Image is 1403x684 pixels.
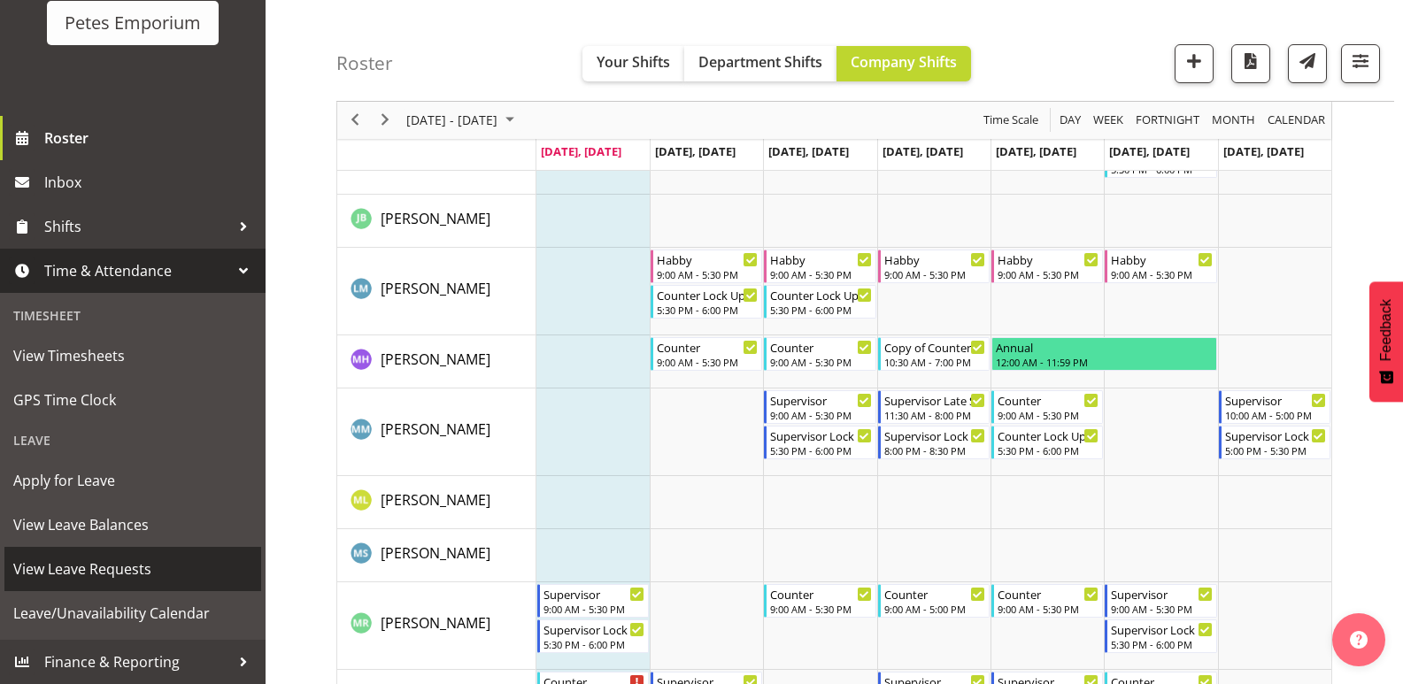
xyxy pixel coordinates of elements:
div: 9:00 AM - 5:30 PM [770,602,871,616]
div: Habby [1111,250,1212,268]
button: Send a list of all shifts for the selected filtered period to all rostered employees. [1288,44,1327,83]
div: August 11 - 17, 2025 [400,102,525,139]
button: Timeline Week [1091,110,1127,132]
td: Lianne Morete resource [337,248,536,335]
span: [DATE], [DATE] [768,143,849,159]
div: Leave [4,422,261,458]
td: Mackenzie Angus resource [337,335,536,388]
span: Time & Attendance [44,257,230,284]
div: Mandy Mosley"s event - Supervisor Begin From Sunday, August 17, 2025 at 10:00:00 AM GMT+12:00 End... [1219,390,1330,424]
div: 5:00 PM - 5:30 PM [1225,443,1326,457]
div: 5:30 PM - 6:00 PM [657,303,758,317]
button: Your Shifts [582,46,684,81]
span: Finance & Reporting [44,649,230,675]
span: Week [1091,110,1125,132]
div: Mandy Mosley"s event - Counter Lock Up Begin From Friday, August 15, 2025 at 5:30:00 PM GMT+12:00... [991,426,1103,459]
div: Habby [884,250,985,268]
div: 10:00 AM - 5:00 PM [1225,408,1326,422]
div: 9:00 AM - 5:30 PM [884,267,985,281]
img: help-xxl-2.png [1350,631,1368,649]
div: Melanie Richardson"s event - Counter Begin From Thursday, August 14, 2025 at 9:00:00 AM GMT+12:00... [878,584,990,618]
span: Feedback [1378,299,1394,361]
div: Counter Lock Up [998,427,1099,444]
span: [PERSON_NAME] [381,543,490,563]
div: 9:00 AM - 5:30 PM [1111,602,1212,616]
div: Habby [770,250,871,268]
div: Supervisor Lock Up [1111,620,1212,638]
div: Lianne Morete"s event - Habby Begin From Wednesday, August 13, 2025 at 9:00:00 AM GMT+12:00 Ends ... [764,250,875,283]
div: Counter Lock Up [770,286,871,304]
div: 5:30 PM - 6:00 PM [1111,637,1212,651]
div: Counter [770,338,871,356]
a: View Timesheets [4,334,261,378]
a: View Leave Balances [4,503,261,547]
button: Timeline Month [1209,110,1259,132]
div: Counter Lock Up [657,286,758,304]
td: Mandy Mosley resource [337,388,536,476]
a: [PERSON_NAME] [381,208,490,229]
div: 5:30 PM - 6:00 PM [770,303,871,317]
div: Lianne Morete"s event - Habby Begin From Friday, August 15, 2025 at 9:00:00 AM GMT+12:00 Ends At ... [991,250,1103,283]
div: Mackenzie Angus"s event - Annual Begin From Friday, August 15, 2025 at 12:00:00 AM GMT+12:00 Ends... [991,337,1217,371]
button: Time Scale [981,110,1042,132]
div: Annual [996,338,1213,356]
div: Melanie Richardson"s event - Supervisor Lock Up Begin From Saturday, August 16, 2025 at 5:30:00 P... [1105,619,1216,653]
div: Melanie Richardson"s event - Supervisor Begin From Saturday, August 16, 2025 at 9:00:00 AM GMT+12... [1105,584,1216,618]
div: Lianne Morete"s event - Habby Begin From Thursday, August 14, 2025 at 9:00:00 AM GMT+12:00 Ends A... [878,250,990,283]
span: Time Scale [982,110,1040,132]
div: Supervisor Lock Up [884,427,985,444]
div: Mackenzie Angus"s event - Copy of Counter Mid Shift Begin From Thursday, August 14, 2025 at 10:30... [878,337,990,371]
div: Counter [998,391,1099,409]
span: [DATE], [DATE] [1109,143,1190,159]
div: Melanie Richardson"s event - Counter Begin From Friday, August 15, 2025 at 9:00:00 AM GMT+12:00 E... [991,584,1103,618]
a: [PERSON_NAME] [381,542,490,564]
div: Mandy Mosley"s event - Supervisor Begin From Wednesday, August 13, 2025 at 9:00:00 AM GMT+12:00 E... [764,390,875,424]
div: Copy of Counter Mid Shift [884,338,985,356]
span: View Leave Balances [13,511,252,538]
div: Supervisor Lock Up [770,427,871,444]
a: [PERSON_NAME] [381,612,490,634]
h4: Roster [336,53,393,73]
td: Jodine Bunn resource [337,195,536,248]
span: [DATE], [DATE] [883,143,963,159]
div: 5:30 PM - 6:00 PM [998,443,1099,457]
div: Petes Emporium [65,10,201,36]
button: Month [1265,110,1329,132]
div: previous period [340,102,370,139]
button: Download a PDF of the roster according to the set date range. [1231,44,1270,83]
button: August 2025 [404,110,522,132]
div: Timesheet [4,297,261,334]
div: Supervisor Lock Up [543,620,644,638]
span: Inbox [44,169,257,196]
div: Counter [657,338,758,356]
span: Fortnight [1134,110,1201,132]
div: Melanie Richardson"s event - Supervisor Lock Up Begin From Monday, August 11, 2025 at 5:30:00 PM ... [537,619,649,653]
button: Timeline Day [1057,110,1084,132]
span: [PERSON_NAME] [381,279,490,298]
div: Habby [998,250,1099,268]
span: Company Shifts [851,52,957,72]
span: Roster [44,125,257,151]
button: Feedback - Show survey [1369,281,1403,402]
a: [PERSON_NAME] [381,489,490,511]
a: View Leave Requests [4,547,261,591]
div: 9:00 AM - 5:30 PM [998,267,1099,281]
span: Your Shifts [597,52,670,72]
button: Department Shifts [684,46,836,81]
div: Mandy Mosley"s event - Supervisor Late Shift Begin From Thursday, August 14, 2025 at 11:30:00 AM ... [878,390,990,424]
td: Melanie Richardson resource [337,582,536,670]
div: Counter [770,585,871,603]
div: Lianne Morete"s event - Counter Lock Up Begin From Wednesday, August 13, 2025 at 5:30:00 PM GMT+1... [764,285,875,319]
div: 9:00 AM - 5:30 PM [770,355,871,369]
span: View Leave Requests [13,556,252,582]
div: 5:30 PM - 6:00 PM [770,443,871,457]
div: 9:00 AM - 5:30 PM [657,355,758,369]
a: Apply for Leave [4,458,261,503]
div: Mandy Mosley"s event - Supervisor Lock Up Begin From Sunday, August 17, 2025 at 5:00:00 PM GMT+12... [1219,426,1330,459]
div: 8:00 PM - 8:30 PM [884,443,985,457]
span: [PERSON_NAME] [381,419,490,439]
span: Month [1210,110,1257,132]
div: Melanie Richardson"s event - Counter Begin From Wednesday, August 13, 2025 at 9:00:00 AM GMT+12:0... [764,584,875,618]
span: Shifts [44,213,230,240]
button: Company Shifts [836,46,971,81]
